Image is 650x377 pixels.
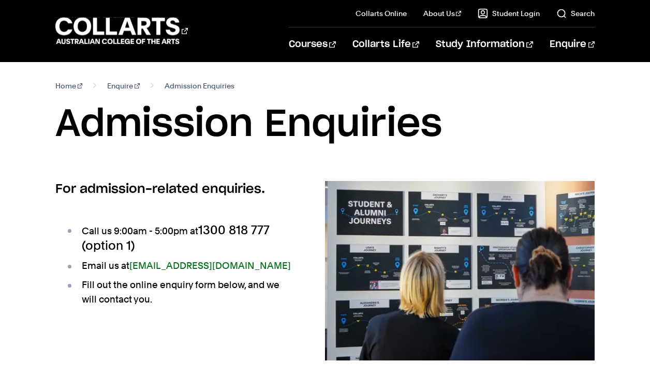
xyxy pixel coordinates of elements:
a: Collarts Online [356,8,407,19]
a: Home [55,79,83,93]
a: Study Information [436,27,533,62]
a: Courses [289,27,336,62]
li: Call us 9:00am - 5:00pm at [66,223,292,254]
li: Email us at [66,259,292,273]
h1: Admission Enquiries [55,101,595,148]
a: [EMAIL_ADDRESS][DOMAIN_NAME] [129,260,291,271]
a: Enquire [107,79,140,93]
a: Student Login [478,8,540,19]
a: Search [556,8,595,19]
span: 1300 818 777 (option 1) [82,222,270,253]
h2: For admission-related enquiries. [55,181,292,198]
div: Go to homepage [55,16,188,46]
li: Fill out the online enquiry form below, and we will contact you. [66,278,292,307]
a: About Us [423,8,462,19]
a: Collarts Life [352,27,419,62]
span: Admission Enquiries [165,79,234,93]
a: Enquire [550,27,595,62]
